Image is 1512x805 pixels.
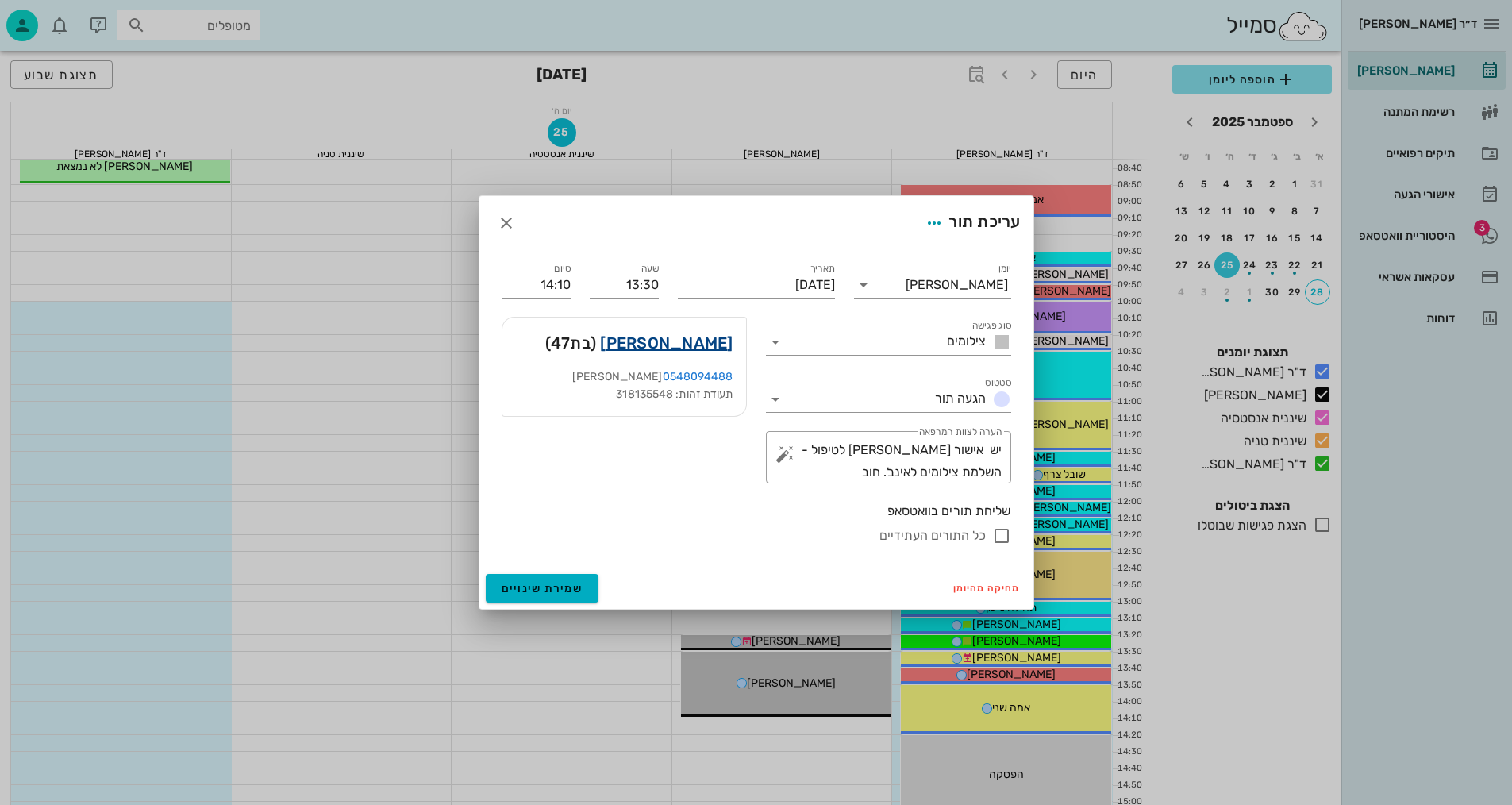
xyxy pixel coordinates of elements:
[906,278,1008,292] div: [PERSON_NAME]
[486,574,599,603] button: שמירת שינויים
[879,528,986,544] label: כל התורים העתידיים
[502,582,583,595] span: שמירת שינויים
[854,272,1011,298] div: יומן[PERSON_NAME]
[515,386,733,403] div: תעודת זהות: 318135548
[998,263,1011,275] label: יומן
[920,209,1020,237] div: עריכת תור
[502,503,1011,520] div: שליחת תורים בוואטסאפ
[554,263,571,275] label: סיום
[515,368,733,386] div: [PERSON_NAME]
[935,391,986,406] span: הגעה תור
[947,333,986,349] span: צילומים
[985,377,1011,389] label: סטטוס
[953,583,1021,594] span: מחיקה מהיומן
[545,330,597,356] span: (בת )
[918,426,1001,438] label: הערה לצוות המרפאה
[641,263,659,275] label: שעה
[600,330,733,356] a: [PERSON_NAME]
[810,263,835,275] label: תאריך
[663,370,733,383] a: 0548094488
[766,387,1011,412] div: סטטוסהגעה תור
[551,333,571,352] span: 47
[971,320,1011,332] label: סוג פגישה
[947,577,1027,599] button: מחיקה מהיומן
